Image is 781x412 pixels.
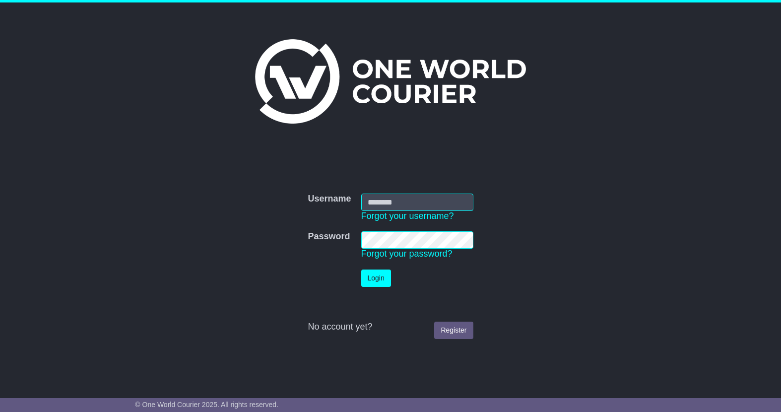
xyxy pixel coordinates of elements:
[361,211,454,221] a: Forgot your username?
[308,231,350,242] label: Password
[135,401,278,409] span: © One World Courier 2025. All rights reserved.
[361,270,391,287] button: Login
[308,194,351,205] label: Username
[434,322,473,339] a: Register
[308,322,473,333] div: No account yet?
[361,249,453,259] a: Forgot your password?
[255,39,526,124] img: One World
